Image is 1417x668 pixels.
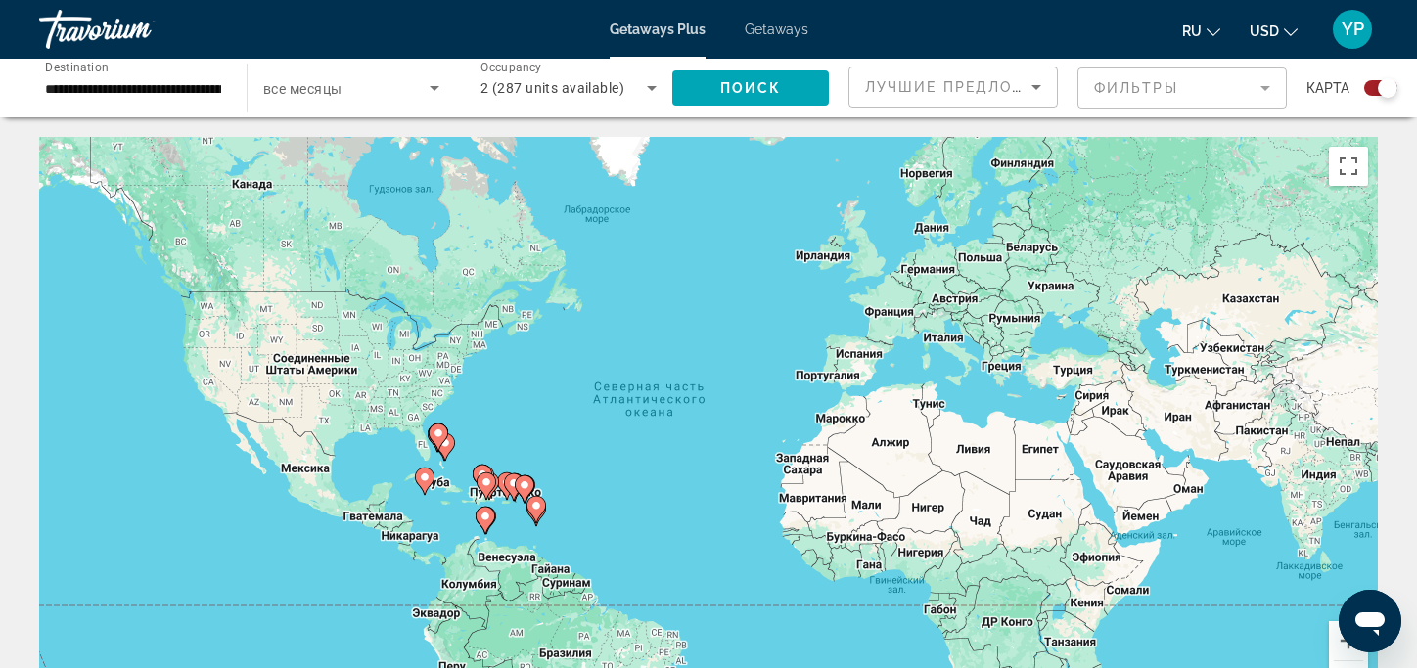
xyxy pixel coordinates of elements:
[720,80,782,96] span: Поиск
[865,79,1074,95] span: Лучшие предложения
[1250,17,1298,45] button: Change currency
[263,81,342,97] span: все месяцы
[1329,147,1368,186] button: Включить полноэкранный режим
[1306,74,1349,102] span: карта
[1329,621,1368,660] button: Увеличить
[39,4,235,55] a: Travorium
[1182,17,1220,45] button: Change language
[1182,23,1202,39] span: ru
[865,75,1041,99] mat-select: Sort by
[672,70,829,106] button: Поиск
[1077,67,1287,110] button: Filter
[480,61,542,74] span: Occupancy
[1342,20,1364,39] span: YP
[45,60,109,73] span: Destination
[1327,9,1378,50] button: User Menu
[745,22,808,37] a: Getaways
[480,80,624,96] span: 2 (287 units available)
[610,22,706,37] a: Getaways Plus
[1339,590,1401,652] iframe: Кнопка запуска окна обмена сообщениями
[1250,23,1279,39] span: USD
